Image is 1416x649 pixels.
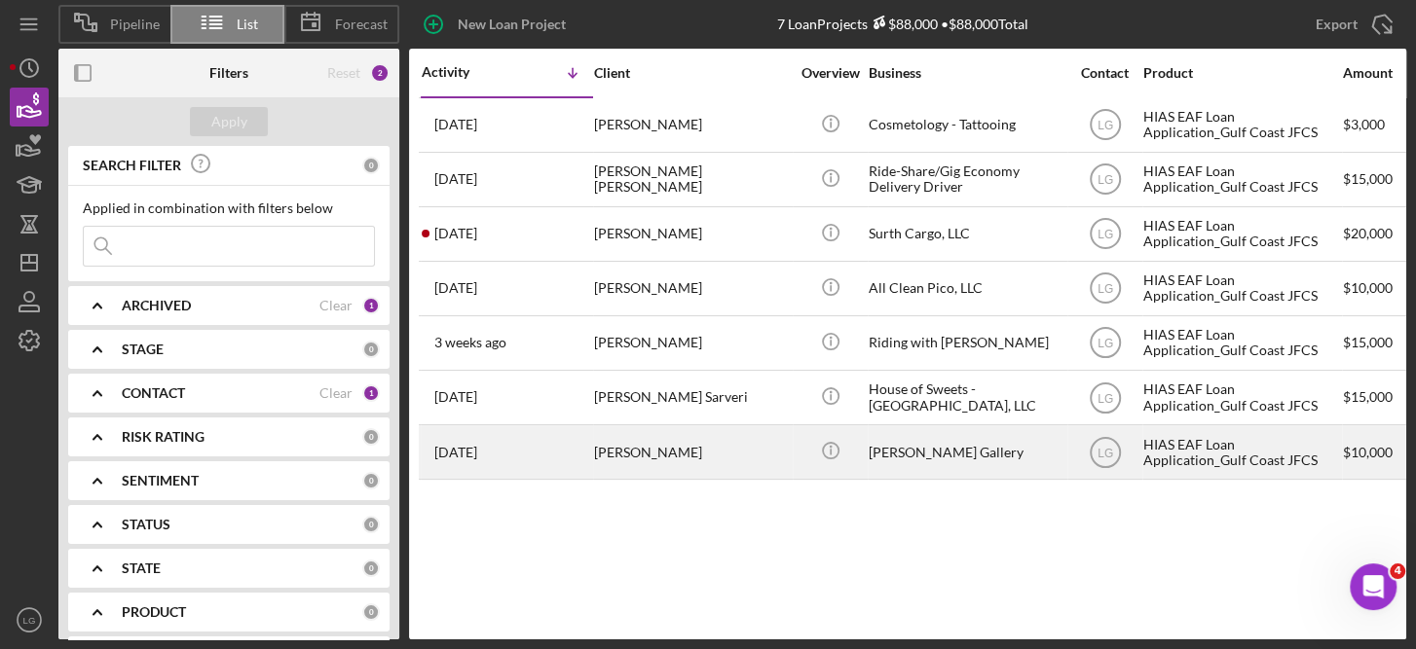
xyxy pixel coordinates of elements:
div: HIAS EAF Loan Application_Gulf Coast JFCS [1143,372,1338,423]
div: $15,000 [1343,372,1416,423]
time: 2025-07-31 03:44 [434,389,477,405]
div: [PERSON_NAME] [594,317,789,369]
b: CONTACT [122,385,185,401]
div: HIAS EAF Loan Application_Gulf Coast JFCS [1143,99,1338,151]
b: STAGE [122,342,164,357]
text: LG [23,615,36,626]
div: Riding with [PERSON_NAME] [869,317,1063,369]
div: Reset [327,65,360,81]
div: Clear [319,298,353,313]
div: 0 [362,516,380,533]
b: PRODUCT [122,604,186,620]
text: LG [1097,337,1112,350]
div: All Clean Pico, LLC [869,263,1063,314]
div: Activity [422,64,507,80]
text: LG [1097,282,1112,296]
text: LG [1097,119,1112,132]
div: 2 [370,63,390,83]
text: LG [1097,228,1112,241]
time: 2025-06-29 21:55 [434,445,477,460]
text: LG [1097,446,1112,459]
span: Forecast [335,17,388,32]
div: HIAS EAF Loan Application_Gulf Coast JFCS [1143,426,1338,478]
div: New Loan Project [458,5,566,44]
b: STATE [122,560,161,576]
div: Client [594,65,789,81]
b: SENTIMENT [122,473,199,488]
div: Cosmetology - Tattooing [869,99,1063,151]
div: 0 [362,341,380,358]
div: HIAS EAF Loan Application_Gulf Coast JFCS [1143,208,1338,260]
b: Filters [209,65,248,81]
text: LG [1097,391,1112,405]
div: HIAS EAF Loan Application_Gulf Coast JFCS [1143,317,1338,369]
div: 0 [362,472,380,489]
span: Pipeline [110,17,160,32]
time: 2025-08-14 17:53 [434,280,477,296]
div: $15,000 [1343,317,1416,369]
time: 2025-08-19 00:20 [434,117,477,132]
b: RISK RATING [122,429,205,445]
text: LG [1097,173,1112,187]
div: Business [869,65,1063,81]
div: 7 Loan Projects • $88,000 Total [777,16,1028,32]
button: New Loan Project [409,5,585,44]
time: 2025-08-18 22:15 [434,171,477,187]
div: Applied in combination with filters below [83,200,375,216]
b: SEARCH FILTER [83,158,181,173]
div: Overview [794,65,867,81]
time: 2025-08-17 23:05 [434,226,477,241]
div: Export [1316,5,1358,44]
div: Surth Cargo, LLC [869,208,1063,260]
div: $10,000 [1343,263,1416,314]
div: [PERSON_NAME] [594,263,789,314]
div: [PERSON_NAME] Gallery [869,426,1063,478]
div: 0 [362,559,380,577]
time: 2025-08-07 23:34 [434,335,506,350]
div: $15,000 [1343,154,1416,205]
div: 0 [362,428,380,446]
div: [PERSON_NAME] [594,208,789,260]
div: 0 [362,157,380,174]
button: LG [10,600,49,639]
div: [PERSON_NAME] Sarveri [594,372,789,423]
div: $20,000 [1343,208,1416,260]
div: $3,000 [1343,99,1416,151]
button: Export [1296,5,1406,44]
div: $88,000 [868,16,938,32]
iframe: Intercom live chat [1350,563,1397,610]
div: 1 [362,384,380,402]
b: STATUS [122,517,170,532]
div: Contact [1068,65,1141,81]
div: [PERSON_NAME] [594,426,789,478]
span: List [237,17,258,32]
div: Amount [1343,65,1416,81]
div: $10,000 [1343,426,1416,478]
div: [PERSON_NAME] [594,99,789,151]
button: Apply [190,107,268,136]
span: 4 [1390,563,1405,579]
div: Ride-Share/Gig Economy Delivery Driver [869,154,1063,205]
div: [PERSON_NAME] [PERSON_NAME] [594,154,789,205]
div: Clear [319,385,353,401]
div: House of Sweets - [GEOGRAPHIC_DATA], LLC [869,372,1063,423]
div: Apply [211,107,247,136]
div: 0 [362,603,380,621]
div: Product [1143,65,1338,81]
div: HIAS EAF Loan Application_Gulf Coast JFCS [1143,154,1338,205]
div: 1 [362,297,380,314]
b: ARCHIVED [122,298,191,313]
div: HIAS EAF Loan Application_Gulf Coast JFCS [1143,263,1338,314]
